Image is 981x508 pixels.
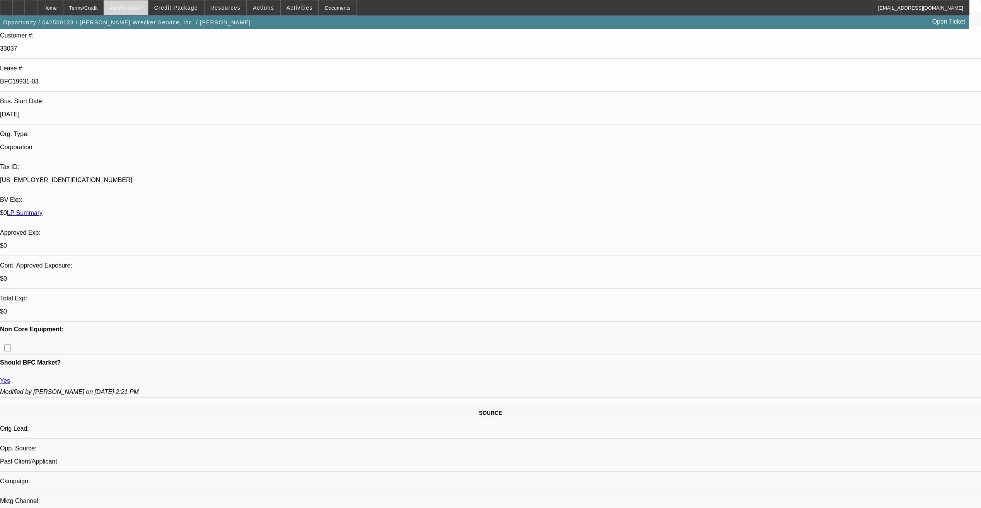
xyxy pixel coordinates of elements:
[287,5,313,11] span: Activities
[110,5,142,11] span: Application
[148,0,204,15] button: Credit Package
[7,210,43,216] a: LP Summary
[281,0,319,15] button: Activities
[210,5,241,11] span: Resources
[3,19,251,26] span: Opportunity / 042500123 / [PERSON_NAME] Wrecker Service, Inc. / [PERSON_NAME]
[205,0,246,15] button: Resources
[154,5,198,11] span: Credit Package
[104,0,147,15] button: Application
[253,5,274,11] span: Actions
[247,0,280,15] button: Actions
[479,410,502,416] span: SOURCE
[929,15,968,28] a: Open Ticket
